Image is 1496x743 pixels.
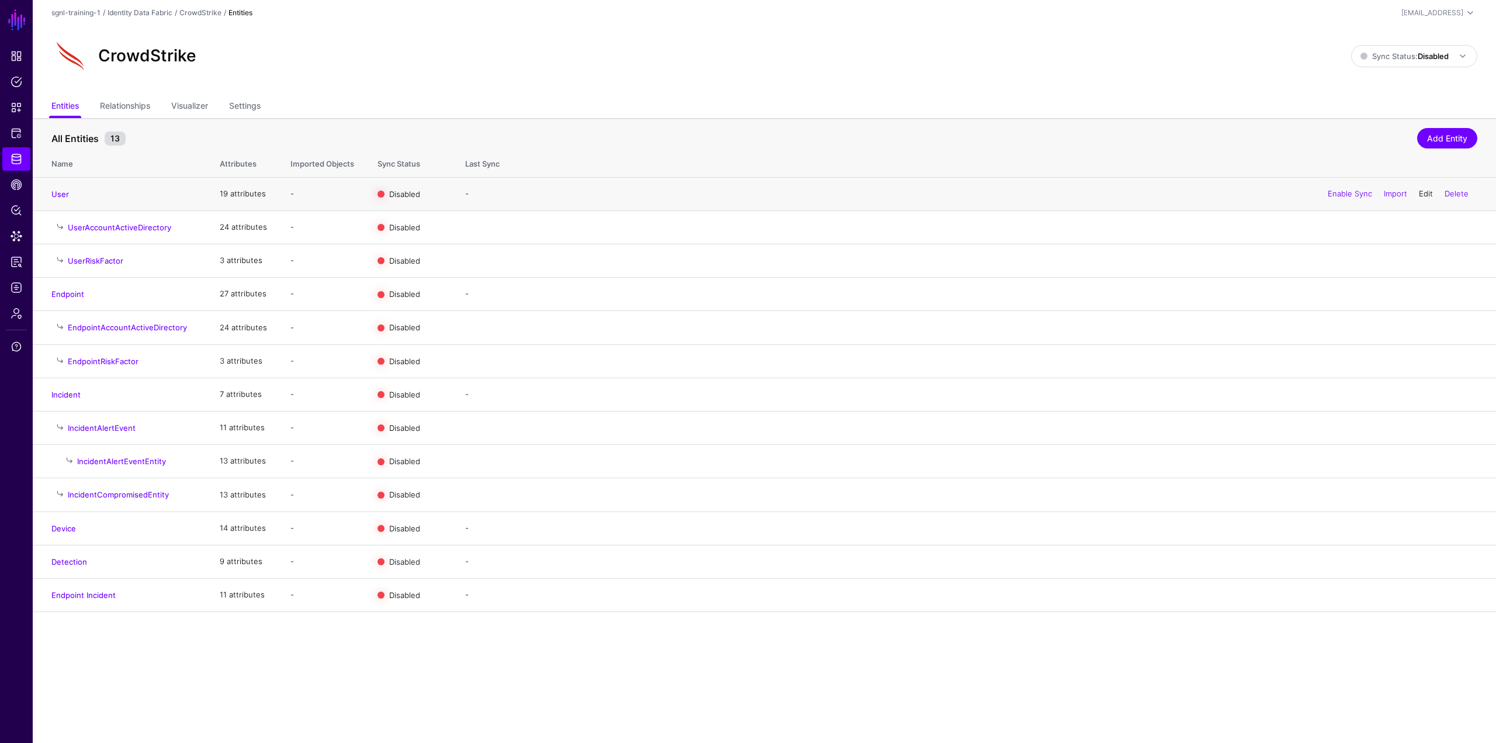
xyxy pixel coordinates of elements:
[208,478,279,512] td: 13 attributes
[2,302,30,325] a: Admin
[279,545,366,578] td: -
[279,244,366,277] td: -
[11,179,22,191] span: CAEP Hub
[279,378,366,411] td: -
[7,7,27,33] a: SGNL
[228,8,252,17] strong: Entities
[279,478,366,512] td: -
[11,153,22,165] span: Identity Data Fabric
[2,122,30,145] a: Protected Systems
[2,173,30,196] a: CAEP Hub
[389,289,420,299] span: Disabled
[208,311,279,344] td: 24 attributes
[51,390,81,399] a: Incident
[208,411,279,444] td: 11 attributes
[389,457,420,466] span: Disabled
[1360,51,1449,61] span: Sync Status:
[51,289,84,299] a: Endpoint
[208,545,279,578] td: 9 attributes
[33,147,208,177] th: Name
[453,147,1496,177] th: Last Sync
[208,445,279,478] td: 13 attributes
[1445,189,1469,198] a: Delete
[11,102,22,113] span: Snippets
[279,147,366,177] th: Imported Objects
[279,512,366,545] td: -
[465,189,469,198] app-datasources-item-entities-syncstatus: -
[389,256,420,265] span: Disabled
[208,578,279,611] td: 11 attributes
[389,490,420,499] span: Disabled
[389,557,420,566] span: Disabled
[2,96,30,119] a: Snippets
[68,357,138,366] a: EndpointRiskFactor
[389,222,420,231] span: Disabled
[465,590,469,599] app-datasources-item-entities-syncstatus: -
[1418,51,1449,61] strong: Disabled
[51,96,79,118] a: Entities
[465,557,469,566] app-datasources-item-entities-syncstatus: -
[2,276,30,299] a: Logs
[179,8,221,17] a: CrowdStrike
[68,490,169,499] a: IncidentCompromisedEntity
[208,278,279,311] td: 27 attributes
[68,423,136,433] a: IncidentAlertEvent
[2,44,30,68] a: Dashboard
[389,523,420,533] span: Disabled
[208,378,279,411] td: 7 attributes
[366,147,453,177] th: Sync Status
[208,147,279,177] th: Attributes
[1419,189,1433,198] a: Edit
[101,8,108,18] div: /
[279,445,366,478] td: -
[279,344,366,378] td: -
[172,8,179,18] div: /
[208,512,279,545] td: 14 attributes
[100,96,150,118] a: Relationships
[279,311,366,344] td: -
[1401,8,1463,18] div: [EMAIL_ADDRESS]
[279,210,366,244] td: -
[2,70,30,94] a: Policies
[68,256,123,265] a: UserRiskFactor
[389,189,420,198] span: Disabled
[1417,128,1477,148] a: Add Entity
[11,76,22,88] span: Policies
[11,230,22,242] span: Data Lens
[221,8,228,18] div: /
[51,37,89,75] img: svg+xml;base64,PHN2ZyB3aWR0aD0iNjQiIGhlaWdodD0iNjQiIHZpZXdCb3g9IjAgMCA2NCA2NCIgZmlsbD0ibm9uZSIgeG...
[229,96,261,118] a: Settings
[465,389,469,399] app-datasources-item-entities-syncstatus: -
[98,46,196,66] h2: CrowdStrike
[2,224,30,248] a: Data Lens
[465,523,469,533] app-datasources-item-entities-syncstatus: -
[1328,189,1372,198] a: Enable Sync
[77,457,166,466] a: IncidentAlertEventEntity
[51,8,101,17] a: sgnl-training-1
[389,590,420,600] span: Disabled
[208,210,279,244] td: 24 attributes
[51,590,116,600] a: Endpoint Incident
[11,341,22,353] span: Support
[11,256,22,268] span: Reports
[68,223,171,232] a: UserAccountActiveDirectory
[2,199,30,222] a: Policy Lens
[51,524,76,533] a: Device
[2,147,30,171] a: Identity Data Fabric
[208,244,279,277] td: 3 attributes
[208,344,279,378] td: 3 attributes
[389,423,420,433] span: Disabled
[279,177,366,210] td: -
[279,411,366,444] td: -
[11,50,22,62] span: Dashboard
[51,189,69,199] a: User
[279,278,366,311] td: -
[171,96,208,118] a: Visualizer
[68,323,187,332] a: EndpointAccountActiveDirectory
[389,356,420,365] span: Disabled
[105,132,126,146] small: 13
[389,323,420,332] span: Disabled
[389,389,420,399] span: Disabled
[11,307,22,319] span: Admin
[1384,189,1407,198] a: Import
